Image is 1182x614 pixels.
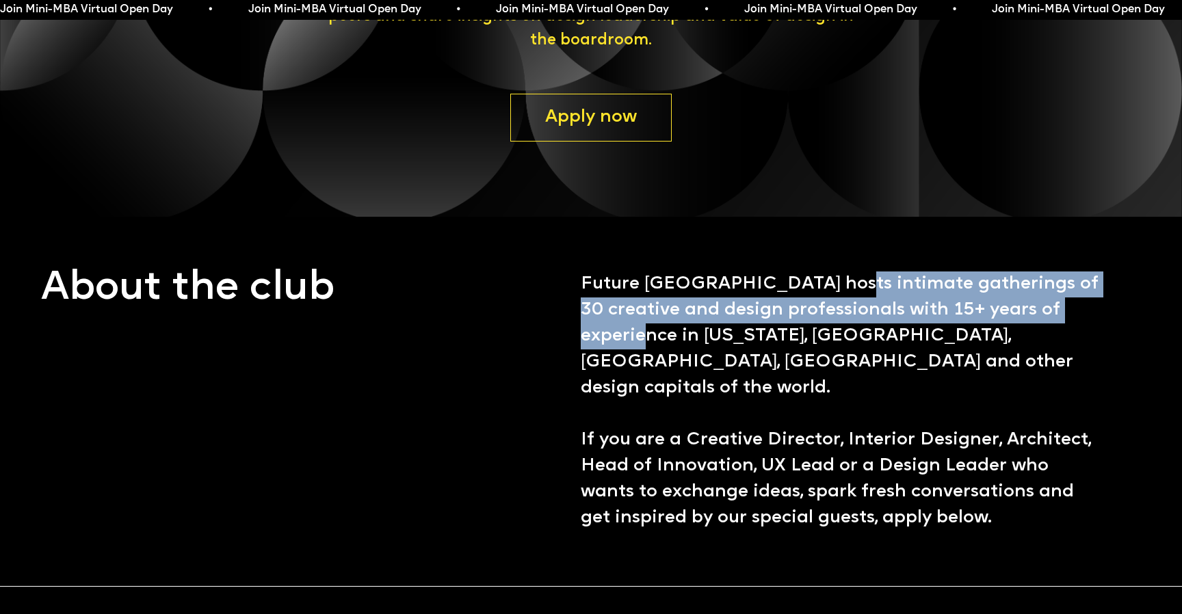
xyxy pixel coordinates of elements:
a: Apply now [510,94,672,142]
span: • [705,3,709,16]
h2: About the club [41,271,512,518]
span: • [953,3,957,16]
span: • [209,3,213,16]
h3: Future [GEOGRAPHIC_DATA] hosts intimate gatherings of 30 creative and design professionals with 1... [581,271,1105,531]
span: • [456,3,460,16]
